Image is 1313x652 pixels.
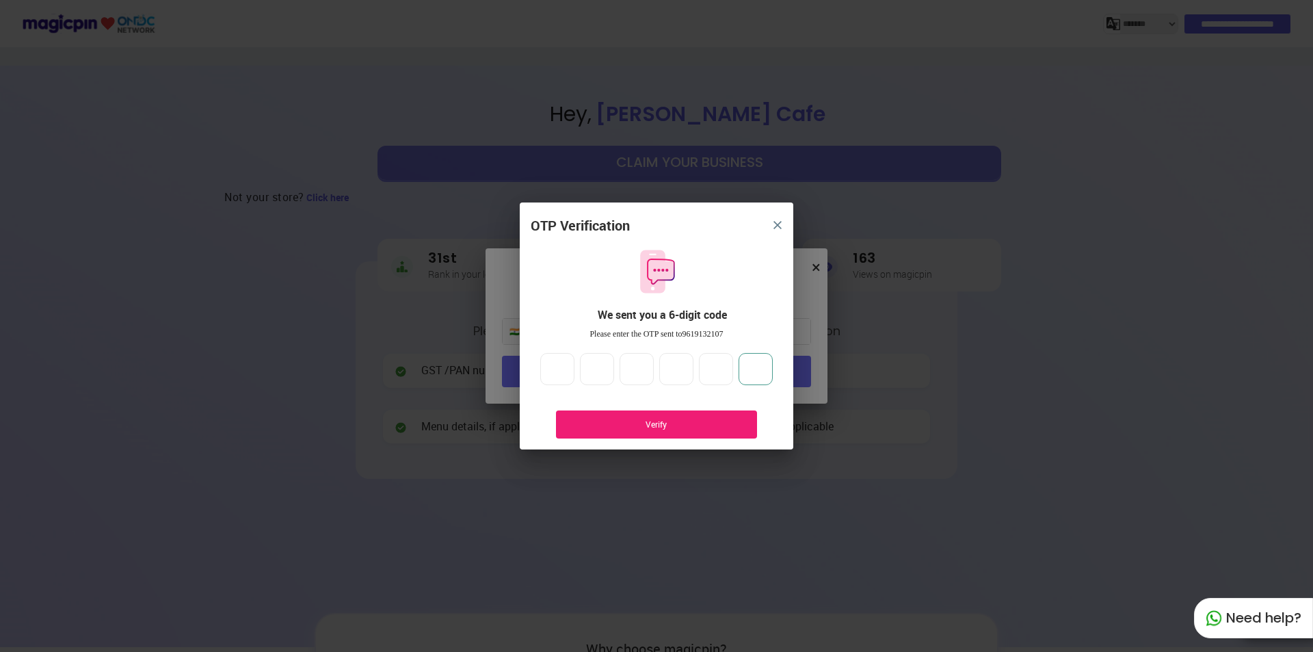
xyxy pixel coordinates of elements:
div: Please enter the OTP sent to 9619132107 [531,328,782,340]
div: Need help? [1194,598,1313,638]
button: close [765,213,790,237]
div: We sent you a 6-digit code [542,307,782,323]
div: OTP Verification [531,216,630,236]
img: whatapp_green.7240e66a.svg [1206,610,1222,627]
img: 8zTxi7IzMsfkYqyYgBgfvSHvmzQA9juT1O3mhMgBDT8p5s20zMZ2JbefE1IEBlkXHwa7wAFxGwdILBLhkAAAAASUVORK5CYII= [773,221,782,229]
div: Verify [576,419,737,430]
img: otpMessageIcon.11fa9bf9.svg [633,248,680,295]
